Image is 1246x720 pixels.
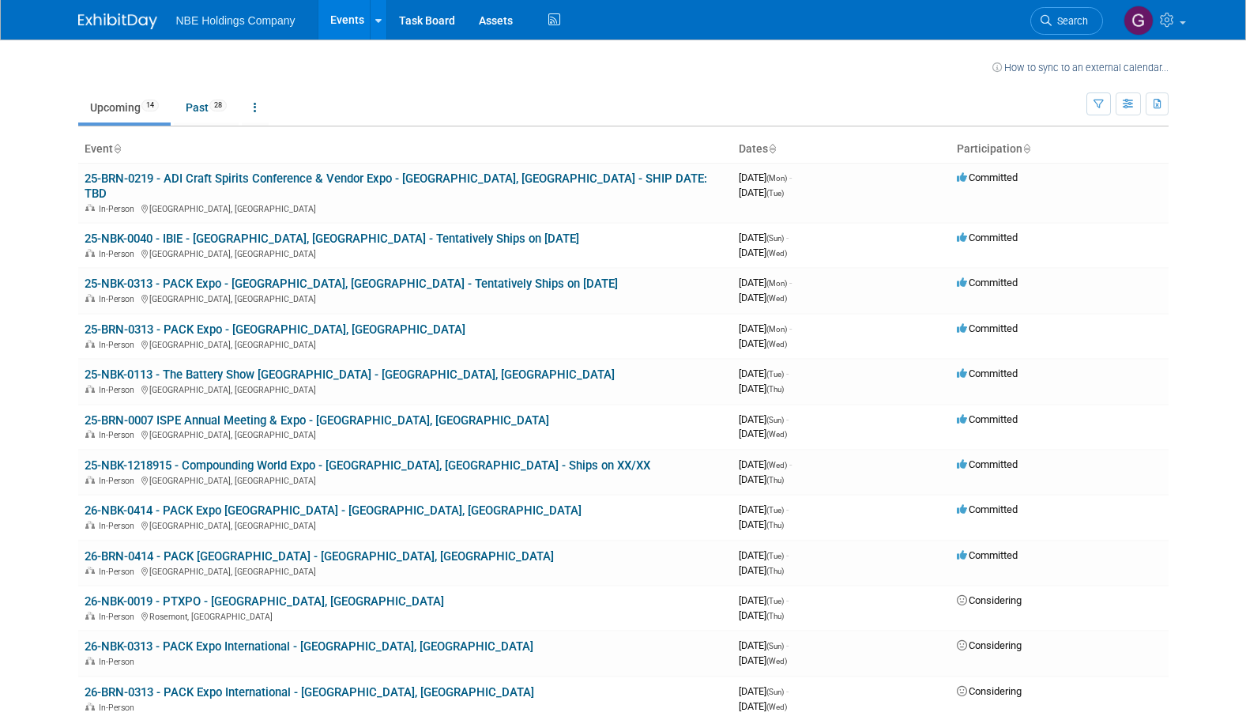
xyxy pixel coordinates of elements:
span: [DATE] [739,685,789,697]
span: (Tue) [766,552,784,560]
span: [DATE] [739,564,784,576]
span: - [786,685,789,697]
span: (Wed) [766,430,787,439]
span: (Wed) [766,461,787,469]
span: Committed [957,549,1018,561]
span: In-Person [99,612,139,622]
a: 25-BRN-0313 - PACK Expo - [GEOGRAPHIC_DATA], [GEOGRAPHIC_DATA] [85,322,465,337]
span: [DATE] [739,337,787,349]
span: - [786,594,789,606]
span: Committed [957,368,1018,379]
span: - [786,413,789,425]
a: 26-BRN-0414 - PACK [GEOGRAPHIC_DATA] - [GEOGRAPHIC_DATA], [GEOGRAPHIC_DATA] [85,549,554,564]
span: In-Person [99,249,139,259]
span: (Wed) [766,340,787,349]
span: NBE Holdings Company [176,14,296,27]
span: [DATE] [739,594,789,606]
span: - [789,322,792,334]
div: [GEOGRAPHIC_DATA], [GEOGRAPHIC_DATA] [85,473,726,486]
a: 25-BRN-0219 - ADI Craft Spirits Conference & Vendor Expo - [GEOGRAPHIC_DATA], [GEOGRAPHIC_DATA] -... [85,172,707,201]
div: [GEOGRAPHIC_DATA], [GEOGRAPHIC_DATA] [85,337,726,350]
img: In-Person Event [85,567,95,575]
th: Event [78,136,732,163]
span: [DATE] [739,428,787,439]
span: - [786,549,789,561]
span: Search [1052,15,1088,27]
span: [DATE] [739,639,789,651]
span: Considering [957,594,1022,606]
span: (Tue) [766,189,784,198]
span: - [786,503,789,515]
a: Sort by Start Date [768,142,776,155]
a: 25-NBK-1218915 - Compounding World Expo - [GEOGRAPHIC_DATA], [GEOGRAPHIC_DATA] - Ships on XX/XX [85,458,650,473]
a: 25-NBK-0113 - The Battery Show [GEOGRAPHIC_DATA] - [GEOGRAPHIC_DATA], [GEOGRAPHIC_DATA] [85,368,615,382]
span: In-Person [99,294,139,304]
img: In-Person Event [85,204,95,212]
span: In-Person [99,476,139,486]
span: (Thu) [766,567,784,575]
span: [DATE] [739,458,792,470]
a: Sort by Event Name [113,142,121,155]
th: Participation [950,136,1169,163]
div: [GEOGRAPHIC_DATA], [GEOGRAPHIC_DATA] [85,202,726,214]
span: Considering [957,639,1022,651]
a: 26-NBK-0414 - PACK Expo [GEOGRAPHIC_DATA] - [GEOGRAPHIC_DATA], [GEOGRAPHIC_DATA] [85,503,582,518]
span: In-Person [99,703,139,713]
span: [DATE] [739,368,789,379]
span: 28 [209,100,227,111]
span: [DATE] [739,609,784,621]
img: In-Person Event [85,430,95,438]
span: [DATE] [739,322,792,334]
span: (Wed) [766,249,787,258]
img: In-Person Event [85,476,95,484]
span: [DATE] [739,187,784,198]
span: [DATE] [739,277,792,288]
th: Dates [732,136,950,163]
div: [GEOGRAPHIC_DATA], [GEOGRAPHIC_DATA] [85,518,726,531]
span: (Tue) [766,597,784,605]
div: [GEOGRAPHIC_DATA], [GEOGRAPHIC_DATA] [85,247,726,259]
span: In-Person [99,567,139,577]
img: In-Person Event [85,657,95,665]
img: In-Person Event [85,612,95,620]
span: 14 [141,100,159,111]
span: - [786,368,789,379]
span: [DATE] [739,383,784,394]
span: [DATE] [739,700,787,712]
span: (Wed) [766,657,787,665]
span: (Sun) [766,416,784,424]
div: [GEOGRAPHIC_DATA], [GEOGRAPHIC_DATA] [85,564,726,577]
a: How to sync to an external calendar... [992,62,1169,74]
span: In-Person [99,340,139,350]
div: [GEOGRAPHIC_DATA], [GEOGRAPHIC_DATA] [85,383,726,395]
span: - [786,639,789,651]
a: 26-BRN-0313 - PACK Expo International - [GEOGRAPHIC_DATA], [GEOGRAPHIC_DATA] [85,685,534,699]
span: (Sun) [766,234,784,243]
span: In-Person [99,521,139,531]
a: 25-BRN-0007 ISPE Annual Meeting & Expo - [GEOGRAPHIC_DATA], [GEOGRAPHIC_DATA] [85,413,549,428]
span: (Thu) [766,385,784,394]
span: [DATE] [739,654,787,666]
span: - [789,277,792,288]
a: 26-NBK-0019 - PTXPO - [GEOGRAPHIC_DATA], [GEOGRAPHIC_DATA] [85,594,444,609]
div: [GEOGRAPHIC_DATA], [GEOGRAPHIC_DATA] [85,292,726,304]
a: 26-NBK-0313 - PACK Expo International - [GEOGRAPHIC_DATA], [GEOGRAPHIC_DATA] [85,639,533,654]
span: [DATE] [739,518,784,530]
img: In-Person Event [85,294,95,302]
img: In-Person Event [85,385,95,393]
a: Search [1030,7,1103,35]
span: [DATE] [739,413,789,425]
span: In-Person [99,385,139,395]
span: - [786,232,789,243]
span: In-Person [99,204,139,214]
span: (Sun) [766,642,784,650]
span: Committed [957,503,1018,515]
img: In-Person Event [85,521,95,529]
span: [DATE] [739,232,789,243]
span: (Thu) [766,612,784,620]
span: Committed [957,232,1018,243]
div: Rosemont, [GEOGRAPHIC_DATA] [85,609,726,622]
span: (Thu) [766,521,784,530]
span: [DATE] [739,247,787,258]
span: [DATE] [739,503,789,515]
